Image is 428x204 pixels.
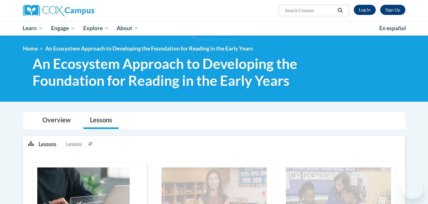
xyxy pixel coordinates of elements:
[117,24,138,32] span: About
[13,21,415,36] div: Main menu
[23,5,94,16] img: Cox Campus
[284,7,335,14] input: Search Courses
[79,21,113,36] a: Explore
[380,5,405,15] a: Register
[23,45,38,52] a: Home
[192,36,237,43] img: Section background
[379,25,406,31] span: En español
[83,24,109,32] span: Explore
[66,141,82,148] span: Lessons
[45,45,253,52] span: An Ecosystem Approach to Developing the Foundation for Reading in the Early Years
[335,7,345,14] button: Search
[83,112,119,129] a: Lessons
[112,21,142,36] a: About
[375,22,410,35] a: En español
[39,141,56,148] p: Lessons
[23,5,144,16] a: Cox Campus
[36,112,77,129] a: Overview
[33,55,317,89] span: An Ecosystem Approach to Developing the Foundation for Reading in the Early Years
[51,24,75,32] span: Engage
[354,5,376,15] a: Log In
[23,24,43,32] span: Learn
[403,179,423,199] iframe: Button to launch messaging window
[47,21,79,36] a: Engage
[19,21,47,36] a: Learn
